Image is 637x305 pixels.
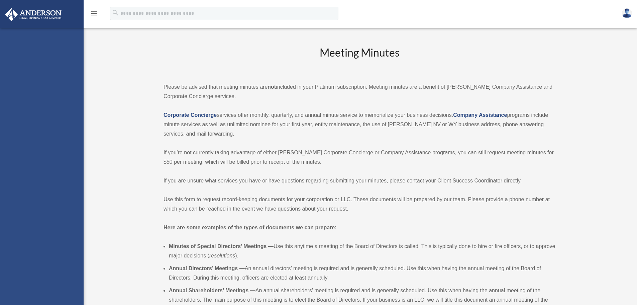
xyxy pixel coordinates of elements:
[169,288,255,293] b: Annual Shareholders’ Meetings —
[164,195,555,214] p: Use this form to request record-keeping documents for your corporation or LLC. These documents wi...
[164,176,555,185] p: If you are unsure what services you have or have questions regarding submitting your minutes, ple...
[90,12,98,17] a: menu
[622,8,632,18] img: User Pic
[3,8,64,21] img: Anderson Advisors Platinum Portal
[169,242,555,260] li: Use this anytime a meeting of the Board of Directors is called. This is typically done to hire or...
[164,82,555,101] p: Please be advised that meeting minutes are included in your Platinum subscription. Meeting minute...
[90,9,98,17] i: menu
[453,112,507,118] a: Company Assistance
[164,112,217,118] a: Corporate Concierge
[164,225,337,230] strong: Here are some examples of the types of documents we can prepare:
[164,110,555,139] p: services offer monthly, quarterly, and annual minute service to memorialize your business decisio...
[209,253,235,258] em: resolutions
[164,148,555,167] p: If you’re not currently taking advantage of either [PERSON_NAME] Corporate Concierge or Company A...
[169,243,274,249] b: Minutes of Special Directors’ Meetings —
[268,84,276,90] strong: not
[169,265,245,271] b: Annual Directors’ Meetings —
[169,264,555,283] li: An annual directors’ meeting is required and is generally scheduled. Use this when having the ann...
[164,45,555,73] h2: Meeting Minutes
[112,9,119,16] i: search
